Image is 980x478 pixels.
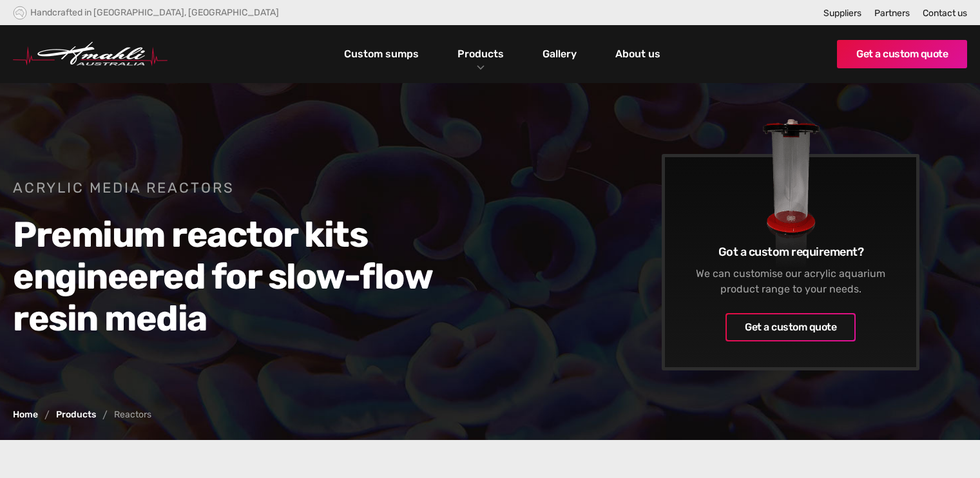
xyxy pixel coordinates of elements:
[612,43,664,65] a: About us
[684,244,897,260] h6: Got a custom requirement?
[56,410,96,419] a: Products
[745,320,836,335] div: Get a custom quote
[837,40,967,68] a: Get a custom quote
[823,8,861,19] a: Suppliers
[341,43,422,65] a: Custom sumps
[539,43,580,65] a: Gallery
[454,44,507,63] a: Products
[448,25,514,83] div: Products
[30,7,279,18] div: Handcrafted in [GEOGRAPHIC_DATA], [GEOGRAPHIC_DATA]
[114,410,151,419] div: Reactors
[923,8,967,19] a: Contact us
[13,214,509,339] h2: Premium reactor kits engineered for slow-flow resin media
[13,42,168,66] a: home
[874,8,910,19] a: Partners
[13,410,38,419] a: Home
[725,313,856,341] a: Get a custom quote
[13,42,168,66] img: Hmahli Australia Logo
[13,178,509,198] h1: Acrylic Media Reactors
[684,93,897,283] img: Reactors
[684,266,897,297] div: We can customise our acrylic aquarium product range to your needs.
